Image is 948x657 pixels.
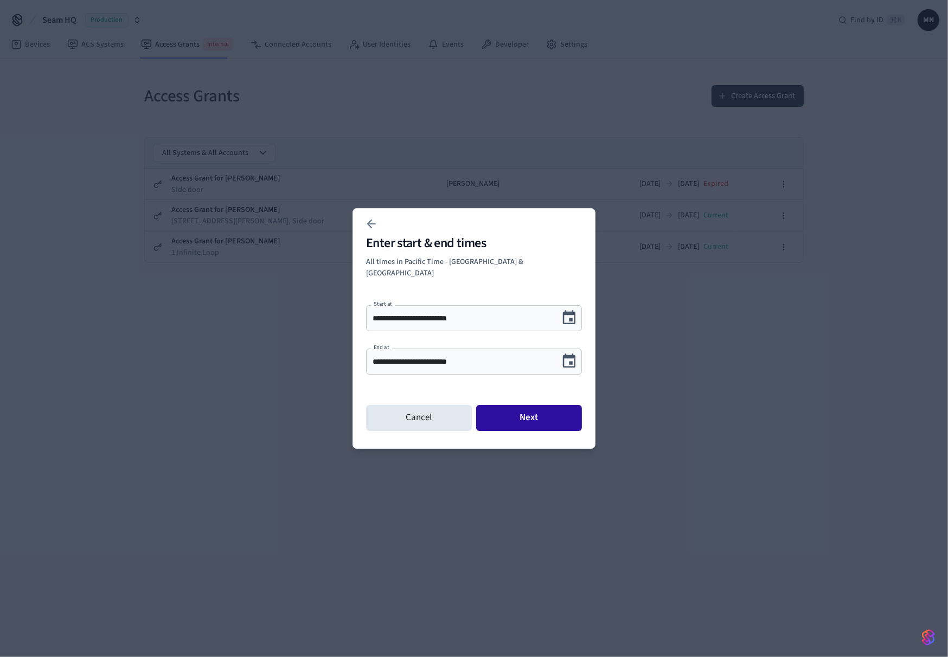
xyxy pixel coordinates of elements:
[374,300,392,308] label: Start at
[556,305,582,331] button: Choose date, selected date is Aug 13, 2025
[476,405,582,431] button: Next
[374,344,389,352] label: End at
[556,349,582,374] button: Choose date, selected date is Aug 14, 2025
[366,405,472,431] button: Cancel
[366,256,523,279] span: All times in Pacific Time - [GEOGRAPHIC_DATA] & [GEOGRAPHIC_DATA]
[366,237,582,250] h2: Enter start & end times
[922,629,935,646] img: SeamLogoGradient.69752ec5.svg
